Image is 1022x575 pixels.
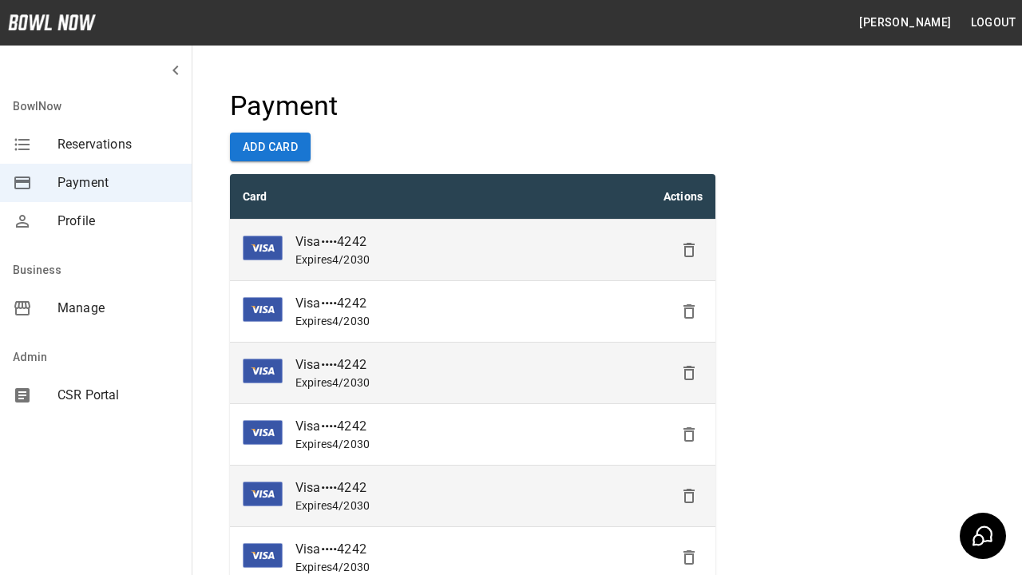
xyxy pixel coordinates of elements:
h4: Payment [230,89,715,123]
span: Reservations [57,135,179,154]
button: Logout [965,8,1022,38]
p: Expires 4 / 2030 [295,375,558,391]
p: Expires 4 / 2030 [295,436,558,452]
img: card [243,236,283,260]
p: Visa •••• 4242 [295,478,558,498]
img: card [243,359,283,383]
button: Delete [675,421,703,448]
p: Visa •••• 4242 [295,540,558,559]
p: Visa •••• 4242 [295,417,558,436]
button: Delete [675,298,703,325]
img: card [243,297,283,322]
p: Visa •••• 4242 [295,294,558,313]
span: Payment [57,173,179,192]
img: card [243,543,283,568]
button: Delete [675,482,703,510]
p: Expires 4 / 2030 [295,559,558,575]
img: card [243,420,283,445]
p: Expires 4 / 2030 [295,498,558,514]
span: Manage [57,299,179,318]
th: Card [230,174,571,220]
span: Profile [57,212,179,231]
p: Visa •••• 4242 [295,355,558,375]
button: Delete [675,359,703,387]
img: logo [8,14,96,30]
p: Expires 4 / 2030 [295,313,558,329]
button: Delete [675,544,703,571]
p: Expires 4 / 2030 [295,252,558,268]
button: Delete [675,236,703,264]
img: card [243,482,283,506]
th: Actions [571,174,715,220]
button: [PERSON_NAME] [853,8,957,38]
button: Add Card [230,133,311,162]
p: Visa •••• 4242 [295,232,558,252]
span: CSR Portal [57,386,179,405]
